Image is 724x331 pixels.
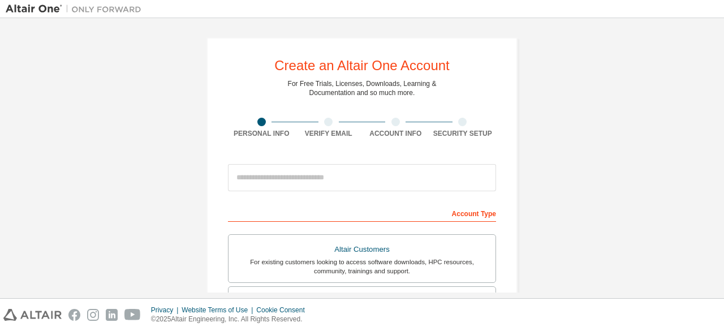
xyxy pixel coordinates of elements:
div: For Free Trials, Licenses, Downloads, Learning & Documentation and so much more. [288,79,437,97]
div: Verify Email [295,129,363,138]
div: Security Setup [429,129,497,138]
div: Personal Info [228,129,295,138]
div: Create an Altair One Account [274,59,450,72]
p: © 2025 Altair Engineering, Inc. All Rights Reserved. [151,315,312,324]
div: Cookie Consent [256,306,311,315]
img: facebook.svg [68,309,80,321]
img: altair_logo.svg [3,309,62,321]
img: linkedin.svg [106,309,118,321]
img: Altair One [6,3,147,15]
img: youtube.svg [124,309,141,321]
div: For existing customers looking to access software downloads, HPC resources, community, trainings ... [235,257,489,276]
div: Website Terms of Use [182,306,256,315]
div: Account Info [362,129,429,138]
img: instagram.svg [87,309,99,321]
div: Account Type [228,204,496,222]
div: Privacy [151,306,182,315]
div: Altair Customers [235,242,489,257]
